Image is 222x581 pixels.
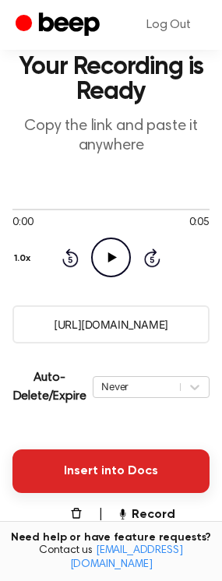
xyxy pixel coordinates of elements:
[12,215,33,231] span: 0:00
[12,245,37,272] button: 1.0x
[16,10,104,40] a: Beep
[70,545,183,570] a: [EMAIL_ADDRESS][DOMAIN_NAME]
[9,544,213,572] span: Contact us
[98,505,104,543] span: |
[12,55,210,104] h1: Your Recording is Ready
[12,449,210,493] button: Insert into Docs
[12,368,86,406] p: Auto-Delete/Expire
[101,379,172,394] div: Never
[12,117,210,156] p: Copy the link and paste it anywhere
[189,215,210,231] span: 0:05
[131,6,206,44] a: Log Out
[31,505,86,543] button: Delete
[116,505,210,543] button: Record Again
